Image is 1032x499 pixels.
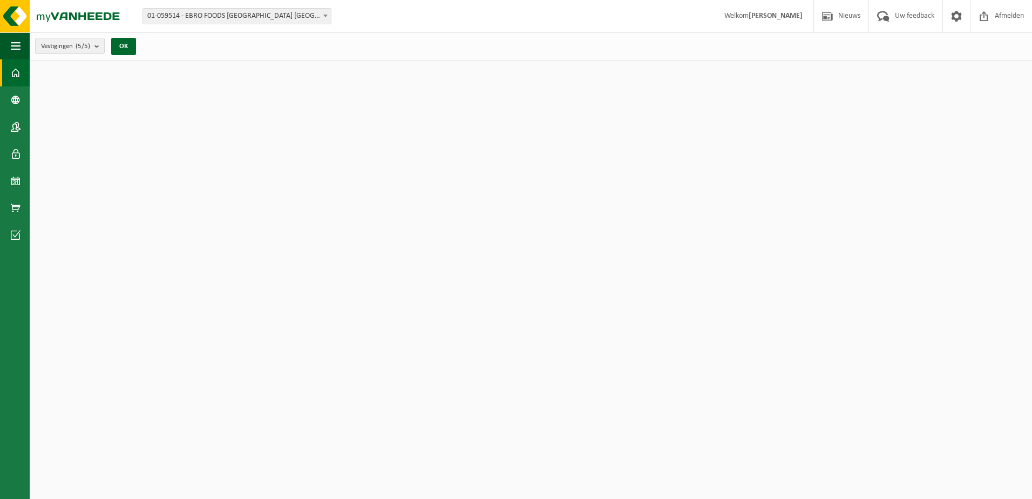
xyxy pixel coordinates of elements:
button: OK [111,38,136,55]
strong: [PERSON_NAME] [749,12,803,20]
span: Vestigingen [41,38,90,55]
span: 01-059514 - EBRO FOODS BELGIUM NV - MERKSEM [142,8,331,24]
button: Vestigingen(5/5) [35,38,105,54]
count: (5/5) [76,43,90,50]
span: 01-059514 - EBRO FOODS BELGIUM NV - MERKSEM [143,9,331,24]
